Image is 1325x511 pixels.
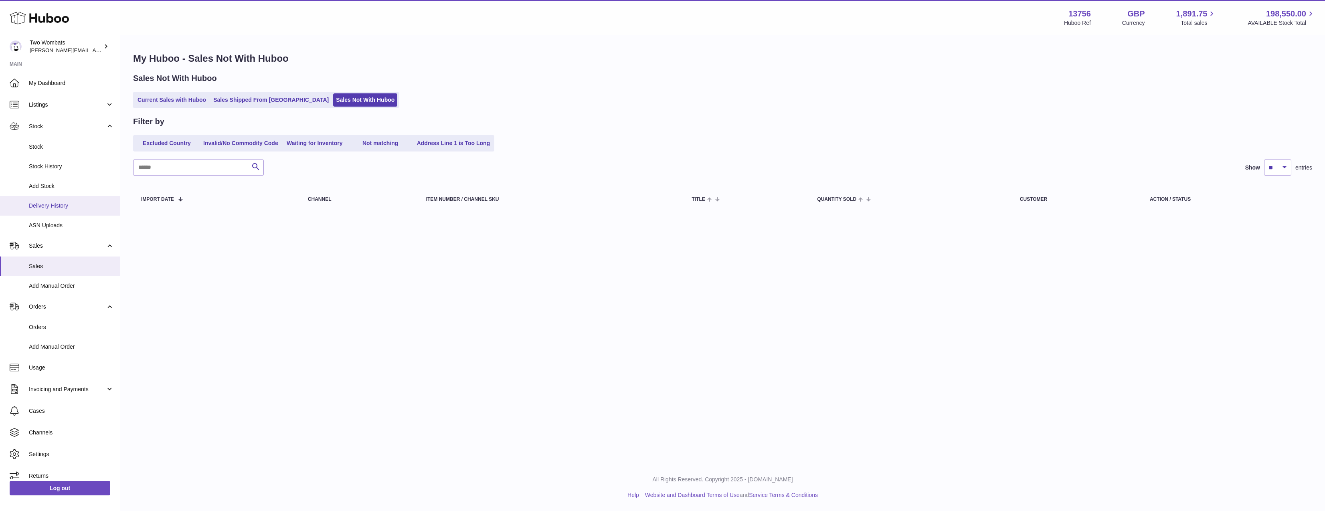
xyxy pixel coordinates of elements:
strong: 13756 [1068,8,1091,19]
span: 1,891.75 [1176,8,1208,19]
span: My Dashboard [29,79,114,87]
span: Add Stock [29,182,114,190]
span: entries [1295,164,1312,172]
p: All Rights Reserved. Copyright 2025 - [DOMAIN_NAME] [127,476,1319,483]
span: [PERSON_NAME][EMAIL_ADDRESS][DOMAIN_NAME] [30,47,161,53]
span: Stock [29,143,114,151]
a: Address Line 1 is Too Long [414,137,493,150]
a: Sales Shipped From [GEOGRAPHIC_DATA] [210,93,332,107]
span: Listings [29,101,105,109]
a: Excluded Country [135,137,199,150]
span: Import date [141,197,174,202]
div: Huboo Ref [1064,19,1091,27]
a: Website and Dashboard Terms of Use [645,492,740,498]
span: Add Manual Order [29,343,114,351]
span: Quantity Sold [817,197,856,202]
span: Stock History [29,163,114,170]
a: 1,891.75 Total sales [1176,8,1217,27]
a: Service Terms & Conditions [749,492,818,498]
span: Add Manual Order [29,282,114,290]
span: Returns [29,472,114,480]
span: Total sales [1181,19,1216,27]
span: ASN Uploads [29,222,114,229]
span: Title [692,197,705,202]
div: Customer [1020,197,1134,202]
a: Waiting for Inventory [283,137,347,150]
span: Invoicing and Payments [29,386,105,393]
span: Channels [29,429,114,436]
div: Item Number / Channel SKU [426,197,676,202]
li: and [642,491,818,499]
label: Show [1245,164,1260,172]
div: Channel [308,197,410,202]
span: Settings [29,450,114,458]
div: Action / Status [1150,197,1304,202]
span: Cases [29,407,114,415]
span: Stock [29,123,105,130]
span: Usage [29,364,114,372]
a: Not matching [348,137,413,150]
span: Orders [29,323,114,331]
h2: Sales Not With Huboo [133,73,217,84]
div: Two Wombats [30,39,102,54]
span: AVAILABLE Stock Total [1248,19,1315,27]
a: Sales Not With Huboo [333,93,397,107]
div: Currency [1122,19,1145,27]
a: Help [627,492,639,498]
a: Current Sales with Huboo [135,93,209,107]
img: alan@twowombats.com [10,40,22,53]
a: Invalid/No Commodity Code [200,137,281,150]
span: Delivery History [29,202,114,210]
span: Sales [29,242,105,250]
h1: My Huboo - Sales Not With Huboo [133,52,1312,65]
span: Orders [29,303,105,311]
a: 198,550.00 AVAILABLE Stock Total [1248,8,1315,27]
strong: GBP [1127,8,1145,19]
span: 198,550.00 [1266,8,1306,19]
a: Log out [10,481,110,495]
h2: Filter by [133,116,164,127]
span: Sales [29,263,114,270]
